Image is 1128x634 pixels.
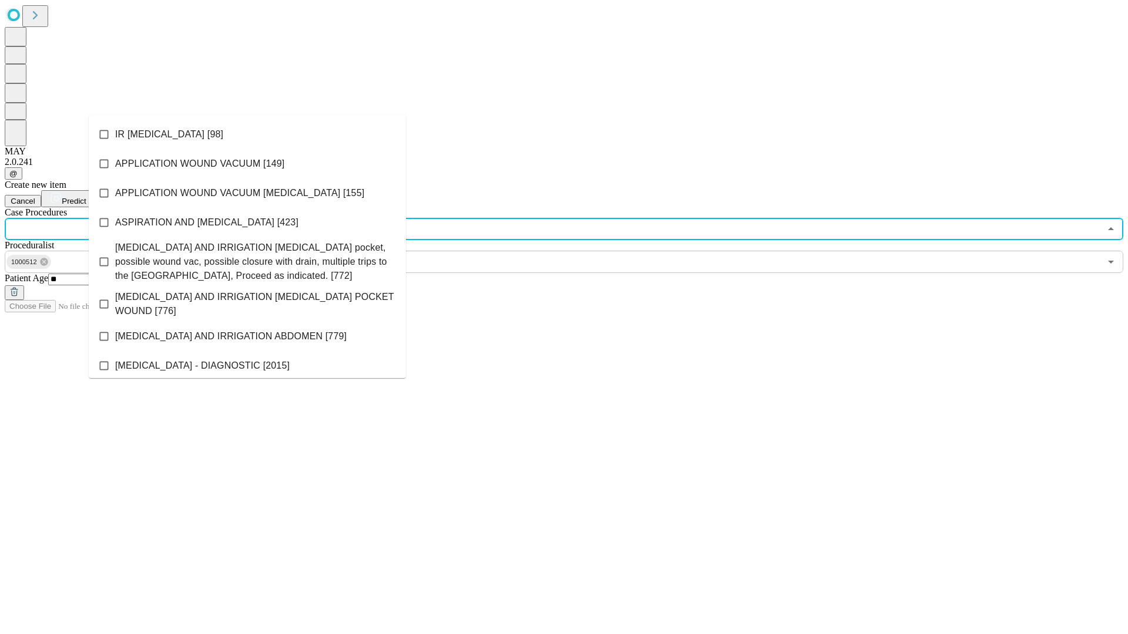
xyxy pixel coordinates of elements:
div: 1000512 [6,255,51,269]
span: Proceduralist [5,240,54,250]
span: Predict [62,197,86,205]
span: [MEDICAL_DATA] AND IRRIGATION [MEDICAL_DATA] pocket, possible wound vac, possible closure with dr... [115,241,397,283]
button: @ [5,167,22,180]
span: @ [9,169,18,178]
span: [MEDICAL_DATA] - DIAGNOSTIC [2015] [115,359,290,373]
span: IR [MEDICAL_DATA] [98] [115,127,223,141]
div: MAY [5,146,1123,157]
span: ASPIRATION AND [MEDICAL_DATA] [423] [115,215,298,230]
span: Scheduled Procedure [5,207,67,217]
span: APPLICATION WOUND VACUUM [MEDICAL_DATA] [155] [115,186,364,200]
button: Cancel [5,195,41,207]
span: 1000512 [6,255,42,269]
button: Open [1103,254,1119,270]
button: Predict [41,190,95,207]
span: [MEDICAL_DATA] AND IRRIGATION ABDOMEN [779] [115,329,347,343]
span: Patient Age [5,273,48,283]
button: Close [1103,221,1119,237]
span: APPLICATION WOUND VACUUM [149] [115,157,284,171]
span: [MEDICAL_DATA] AND IRRIGATION [MEDICAL_DATA] POCKET WOUND [776] [115,290,397,318]
span: Create new item [5,180,66,190]
div: 2.0.241 [5,157,1123,167]
span: Cancel [11,197,35,205]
